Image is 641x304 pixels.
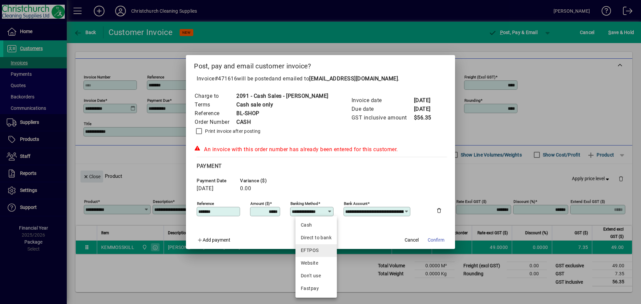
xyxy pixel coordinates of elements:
mat-option: Don't use [295,270,337,282]
h2: Post, pay and email customer invoice? [186,55,455,74]
span: #471616 [215,75,237,82]
span: [DATE] [197,186,213,192]
div: Cash [301,222,332,229]
mat-label: Amount ($) [250,201,270,206]
td: Due date [351,105,414,113]
mat-option: Fastpay [295,282,337,295]
mat-label: Banking method [290,201,318,206]
mat-option: EFTPOS [295,244,337,257]
td: Cash sale only [236,100,329,109]
button: Confirm [425,234,447,246]
td: [DATE] [414,105,440,113]
td: BL-SHOP [236,109,329,118]
button: Add payment [194,234,233,246]
div: An invoice with this order number has already been entered for this customer. [194,145,447,154]
mat-label: Reference [197,201,214,206]
span: 0.00 [240,186,251,192]
span: Variance ($) [240,178,280,183]
td: [DATE] [414,96,440,105]
td: GST inclusive amount [351,113,414,122]
td: Order Number [194,118,236,126]
div: Fastpay [301,285,332,292]
td: Charge to [194,92,236,100]
mat-option: Cash [295,219,337,232]
span: Payment date [197,178,237,183]
div: Don't use [301,272,332,279]
span: Add payment [203,237,230,243]
td: Reference [194,109,236,118]
div: EFTPOS [301,247,332,254]
span: Payment [197,163,222,169]
div: Direct to bank [301,234,332,241]
label: Print invoice after posting [204,128,260,134]
td: $56.35 [414,113,440,122]
p: Invoice will be posted . [194,75,447,83]
td: Terms [194,100,236,109]
td: 2091 - Cash Sales - [PERSON_NAME] [236,92,329,100]
span: Confirm [428,237,444,244]
div: Website [301,260,332,267]
span: Cancel [405,237,419,244]
mat-option: Direct to bank [295,232,337,244]
mat-option: Website [295,257,337,270]
td: CASH [236,118,329,126]
span: and emailed to [272,75,398,82]
mat-label: Bank Account [344,201,368,206]
td: Invoice date [351,96,414,105]
button: Cancel [401,234,422,246]
b: [EMAIL_ADDRESS][DOMAIN_NAME] [309,75,398,82]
